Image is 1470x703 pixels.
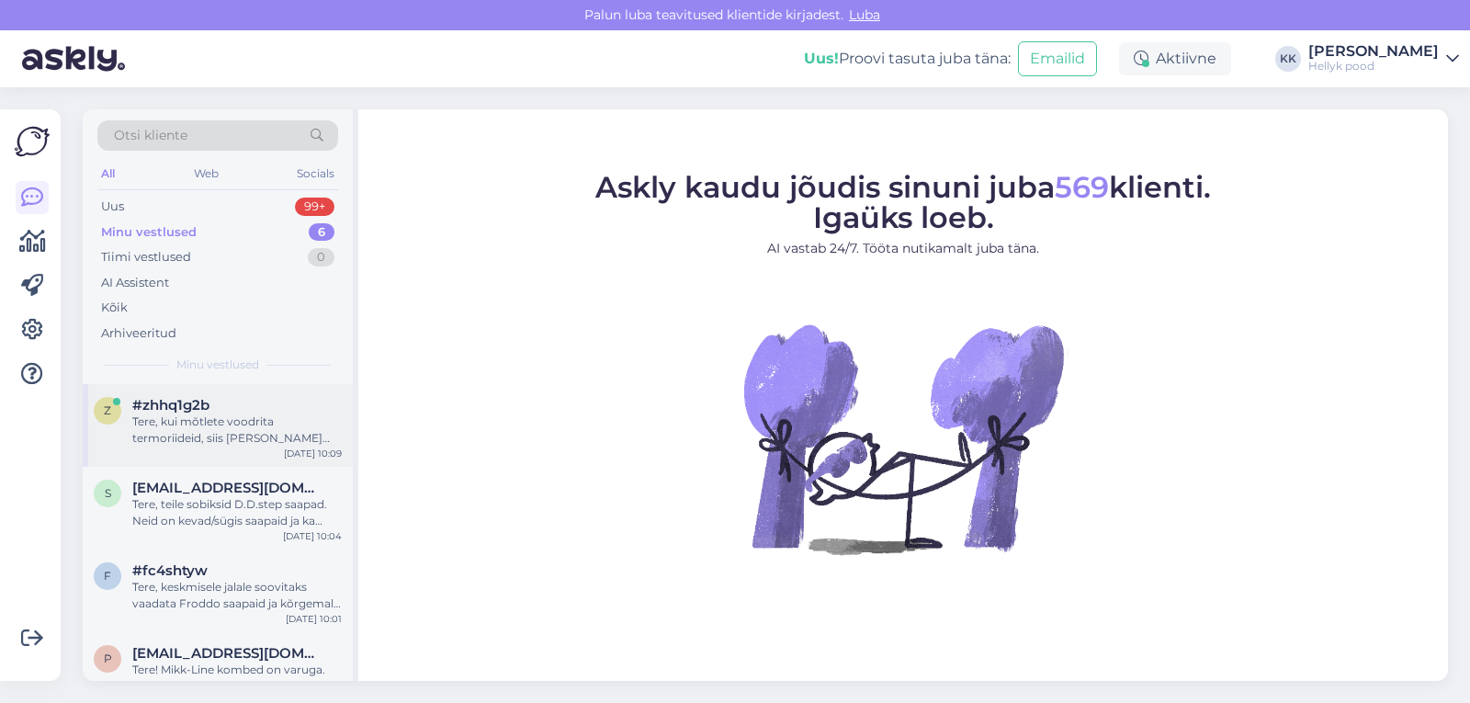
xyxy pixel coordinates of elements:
[132,662,342,695] div: Tere! Mikk-Line kombed on varuga. Toodete juures on olemas ka suuruste tabel, mis aitab õiget suu...
[101,274,169,292] div: AI Assistent
[104,569,111,583] span: f
[738,273,1069,604] img: No Chat active
[595,239,1211,258] p: AI vastab 24/7. Tööta nutikamalt juba täna.
[97,162,119,186] div: All
[101,299,128,317] div: Kõik
[15,124,50,159] img: Askly Logo
[1308,44,1459,74] a: [PERSON_NAME]Hellyk pood
[101,248,191,266] div: Tiimi vestlused
[105,486,111,500] span: s
[1119,42,1231,75] div: Aktiivne
[104,652,112,665] span: p
[293,162,338,186] div: Socials
[308,248,334,266] div: 0
[132,645,323,662] span: pihlakgrettel@gmail.com
[295,198,334,216] div: 99+
[1055,169,1109,205] span: 569
[101,198,124,216] div: Uus
[190,162,222,186] div: Web
[309,223,334,242] div: 6
[132,496,342,529] div: Tere, teile sobiksid D.D.step saapad. Neid on kevad/sügis saapaid ja ka voodriga talvesaapaid. Sa...
[804,48,1011,70] div: Proovi tasuta juba täna:
[104,403,111,417] span: z
[132,414,342,447] div: Tere, kui mõtlete voodrita termoriideid, siis [PERSON_NAME] võiks panna soojema kihi riideid. Sam...
[132,562,208,579] span: #fc4shtyw
[132,480,323,496] span: sandrajessipova@gmail.com
[176,357,259,373] span: Minu vestlused
[286,612,342,626] div: [DATE] 10:01
[843,6,886,23] span: Luba
[101,324,176,343] div: Arhiveeritud
[132,397,209,414] span: #zhhq1g2b
[595,169,1211,235] span: Askly kaudu jõudis sinuni juba klienti. Igaüks loeb.
[804,50,839,67] b: Uus!
[283,529,342,543] div: [DATE] 10:04
[101,223,197,242] div: Minu vestlused
[1018,41,1097,76] button: Emailid
[132,579,342,612] div: Tere, keskmisele jalale soovitaks vaadata Froddo saapaid ja kõrgemale jalale D.Dstep saapaid. Saa...
[1308,44,1439,59] div: [PERSON_NAME]
[114,126,187,145] span: Otsi kliente
[1308,59,1439,74] div: Hellyk pood
[284,447,342,460] div: [DATE] 10:09
[1275,46,1301,72] div: KK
